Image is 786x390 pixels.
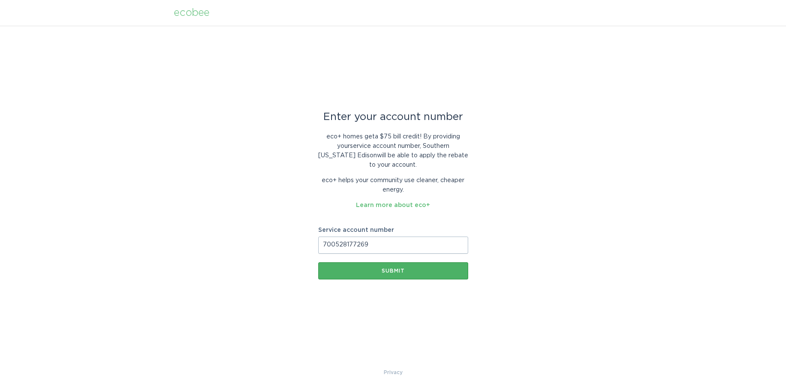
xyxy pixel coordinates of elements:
p: eco+ helps your community use cleaner, cheaper energy. [318,176,468,195]
a: Learn more about eco+ [356,202,430,208]
label: Service account number [318,227,468,233]
button: Submit [318,262,468,279]
div: ecobee [174,8,209,18]
a: Privacy Policy & Terms of Use [384,368,403,377]
div: Enter your account number [318,112,468,122]
div: Submit [323,268,464,273]
p: eco+ homes get a $75 bill credit ! By providing your service account number , Southern [US_STATE]... [318,132,468,170]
